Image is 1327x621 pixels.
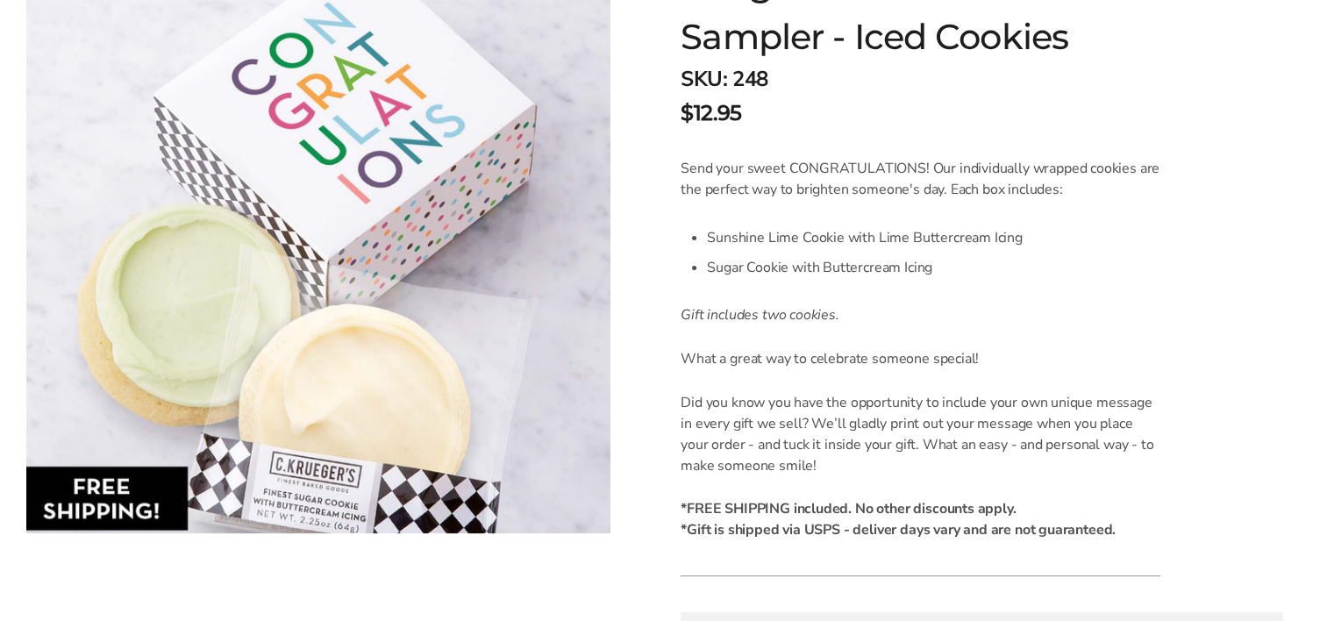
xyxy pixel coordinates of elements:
[681,499,1016,518] strong: *FREE SHIPPING included. No other discounts apply.
[681,97,741,129] span: $12.95
[707,253,1160,282] li: Sugar Cookie with Buttercream Icing
[681,520,1116,539] strong: *Gift is shipped via USPS - deliver days vary and are not guaranteed.
[707,223,1160,253] li: Sunshine Lime Cookie with Lime Buttercream Icing
[681,392,1160,476] p: Did you know you have the opportunity to include your own unique message in every gift we sell? W...
[681,305,838,325] em: Gift includes two cookies.
[681,65,727,93] strong: SKU:
[14,554,182,607] iframe: Sign Up via Text for Offers
[681,158,1160,200] p: Send your sweet CONGRATULATIONS! Our individually wrapped cookies are the perfect way to brighten...
[732,65,768,93] span: 248
[681,348,1160,369] p: What a great way to celebrate someone special!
